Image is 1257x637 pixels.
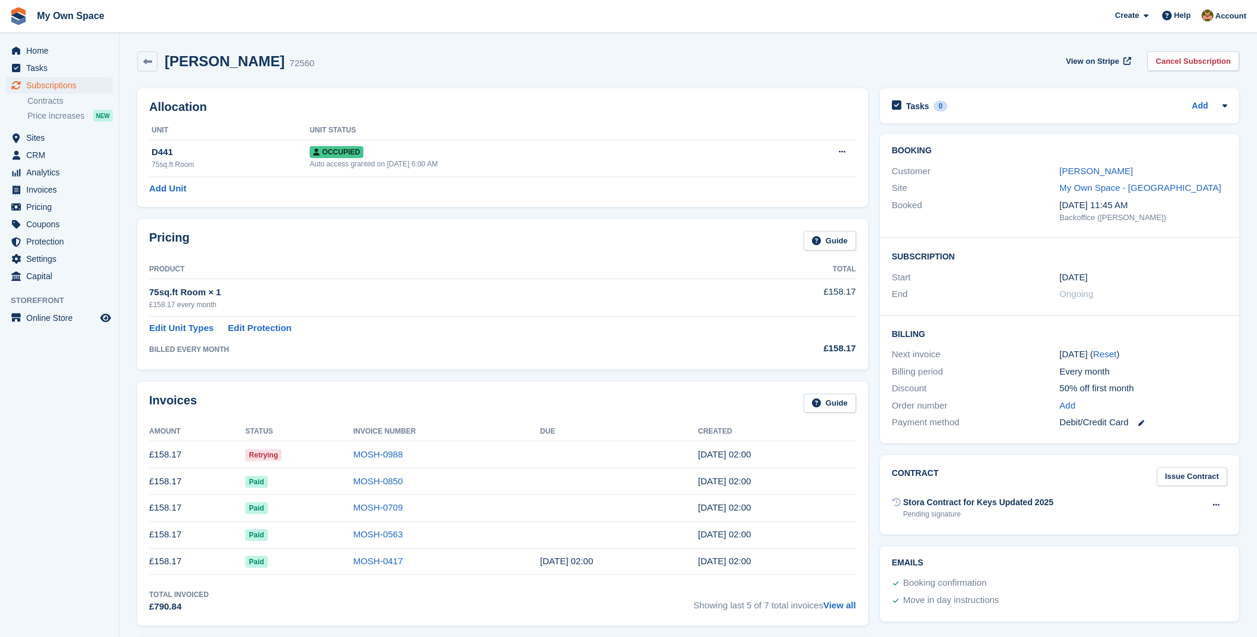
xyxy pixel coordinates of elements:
[540,556,593,566] time: 2025-04-15 01:00:00 UTC
[245,556,267,568] span: Paid
[245,449,282,461] span: Retrying
[149,521,245,548] td: £158.17
[892,467,939,487] h2: Contract
[152,146,310,159] div: D441
[892,416,1060,429] div: Payment method
[1157,467,1227,487] a: Issue Contract
[1060,212,1227,224] div: Backoffice ([PERSON_NAME])
[32,6,109,26] a: My Own Space
[149,299,725,310] div: £158.17 every month
[26,42,98,59] span: Home
[6,42,113,59] a: menu
[149,182,186,196] a: Add Unit
[149,600,209,614] div: £790.84
[26,199,98,215] span: Pricing
[228,321,292,335] a: Edit Protection
[26,164,98,181] span: Analytics
[698,556,751,566] time: 2025-04-14 01:00:05 UTC
[1060,271,1088,285] time: 2025-02-14 01:00:00 UTC
[353,502,403,512] a: MOSH-0709
[27,109,113,122] a: Price increases NEW
[804,394,856,413] a: Guide
[6,310,113,326] a: menu
[149,394,197,413] h2: Invoices
[26,216,98,233] span: Coupons
[1060,348,1227,361] div: [DATE] ( )
[1060,399,1076,413] a: Add
[1060,365,1227,379] div: Every month
[353,529,403,539] a: MOSH-0563
[6,129,113,146] a: menu
[27,110,85,122] span: Price increases
[903,576,987,590] div: Booking confirmation
[149,121,310,140] th: Unit
[698,449,751,459] time: 2025-08-14 01:00:55 UTC
[27,95,113,107] a: Contracts
[1060,416,1227,429] div: Debit/Credit Card
[245,529,267,541] span: Paid
[1115,10,1139,21] span: Create
[1060,183,1221,193] a: My Own Space - [GEOGRAPHIC_DATA]
[903,509,1054,520] div: Pending signature
[26,233,98,250] span: Protection
[1060,199,1227,212] div: [DATE] 11:45 AM
[26,251,98,267] span: Settings
[26,77,98,94] span: Subscriptions
[698,529,751,539] time: 2025-05-14 01:00:46 UTC
[892,199,1060,224] div: Booked
[903,593,999,608] div: Move in day instructions
[152,159,310,170] div: 75sq.ft Room
[698,422,856,441] th: Created
[353,449,403,459] a: MOSH-0988
[245,476,267,488] span: Paid
[26,181,98,198] span: Invoices
[310,146,363,158] span: Occupied
[353,422,540,441] th: Invoice Number
[149,344,725,355] div: BILLED EVERY MONTH
[310,121,767,140] th: Unit Status
[892,348,1060,361] div: Next invoice
[26,268,98,285] span: Capital
[1202,10,1213,21] img: Keely Collin
[353,476,403,486] a: MOSH-0850
[6,199,113,215] a: menu
[823,600,856,610] a: View all
[149,231,190,251] h2: Pricing
[725,260,855,279] th: Total
[906,101,929,112] h2: Tasks
[149,589,209,600] div: Total Invoiced
[892,399,1060,413] div: Order number
[1060,289,1094,299] span: Ongoing
[310,159,767,169] div: Auto access granted on [DATE] 6:00 AM
[6,181,113,198] a: menu
[149,441,245,468] td: £158.17
[693,589,855,614] span: Showing last 5 of 7 total invoices
[149,494,245,521] td: £158.17
[6,251,113,267] a: menu
[892,271,1060,285] div: Start
[892,165,1060,178] div: Customer
[892,327,1227,339] h2: Billing
[1215,10,1246,22] span: Account
[892,287,1060,301] div: End
[1093,349,1116,359] a: Reset
[149,548,245,575] td: £158.17
[6,268,113,285] a: menu
[149,100,856,114] h2: Allocation
[149,422,245,441] th: Amount
[353,556,403,566] a: MOSH-0417
[892,146,1227,156] h2: Booking
[26,60,98,76] span: Tasks
[26,310,98,326] span: Online Store
[1066,55,1119,67] span: View on Stripe
[245,502,267,514] span: Paid
[26,147,98,163] span: CRM
[1060,166,1133,176] a: [PERSON_NAME]
[725,279,855,316] td: £158.17
[149,468,245,495] td: £158.17
[892,382,1060,395] div: Discount
[6,233,113,250] a: menu
[149,321,214,335] a: Edit Unit Types
[10,7,27,25] img: stora-icon-8386f47178a22dfd0bd8f6a31ec36ba5ce8667c1dd55bd0f319d3a0aa187defe.svg
[6,164,113,181] a: menu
